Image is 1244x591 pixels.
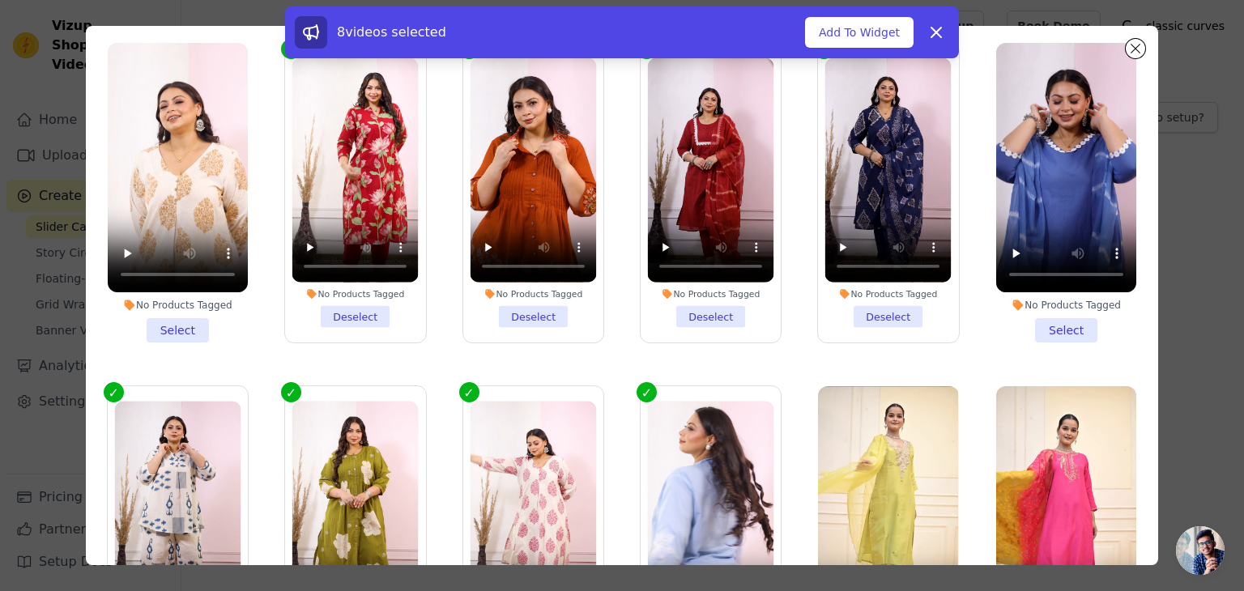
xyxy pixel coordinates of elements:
div: No Products Tagged [292,288,419,300]
div: No Products Tagged [996,299,1136,312]
div: No Products Tagged [470,288,596,300]
div: Open chat [1176,526,1225,575]
div: No Products Tagged [825,288,952,300]
span: 8 videos selected [337,24,446,40]
div: No Products Tagged [648,288,774,300]
div: No Products Tagged [108,299,248,312]
button: Add To Widget [805,17,914,48]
